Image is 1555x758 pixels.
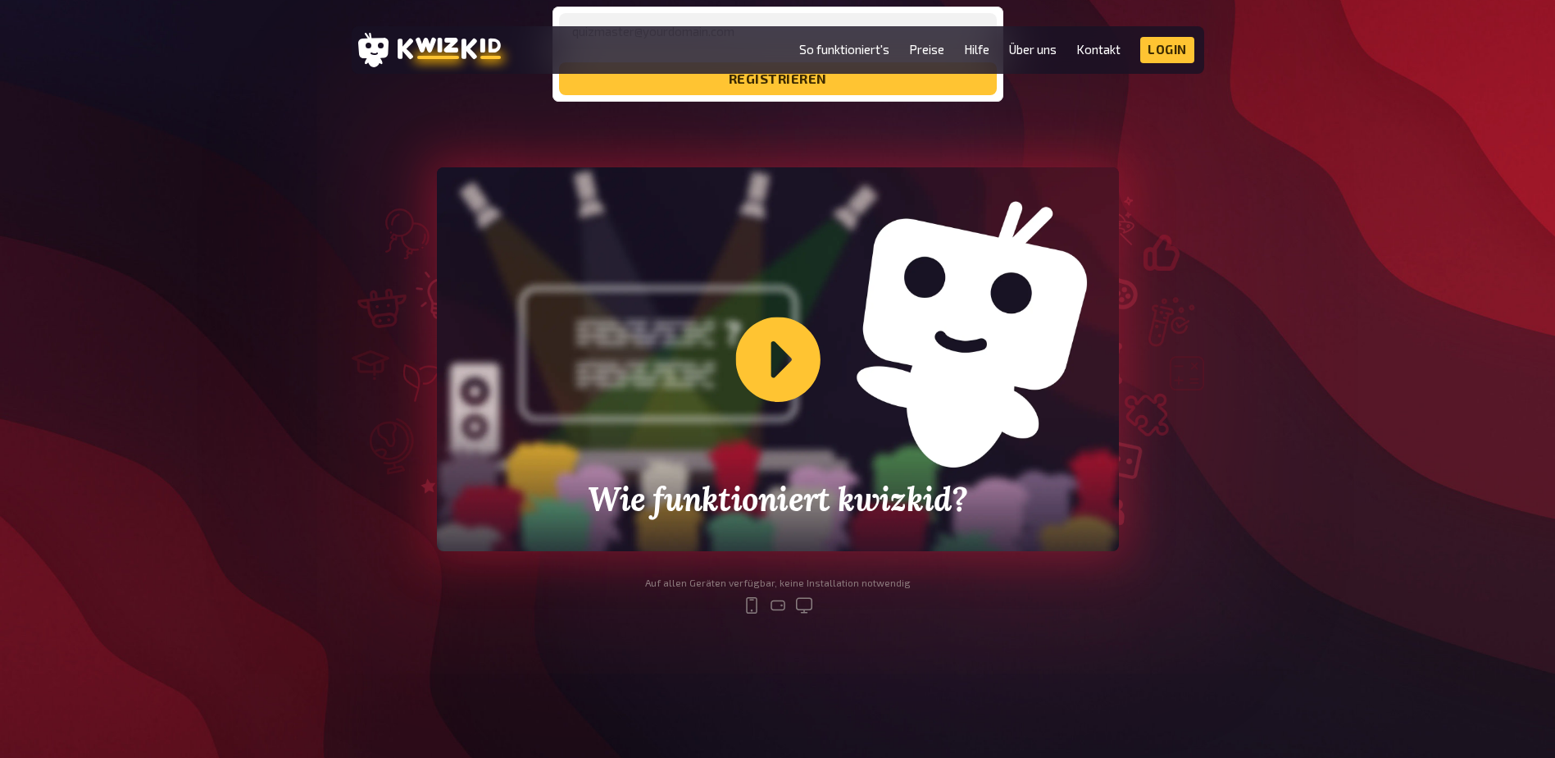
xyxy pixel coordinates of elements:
a: Kontakt [1076,43,1121,57]
svg: desktop [794,596,814,615]
svg: tablet [768,596,788,615]
a: Über uns [1009,43,1057,57]
svg: mobile [742,596,762,615]
button: registrieren [559,62,997,95]
div: Auf allen Geräten verfügbar, keine Installation notwendig [645,578,911,589]
a: Preise [909,43,944,57]
input: quizmaster@yourdomain.com [559,13,997,49]
h2: Wie funktioniert kwizkid? [573,481,982,518]
a: Login [1140,37,1194,63]
a: Hilfe [964,43,989,57]
a: So funktioniert's [799,43,889,57]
